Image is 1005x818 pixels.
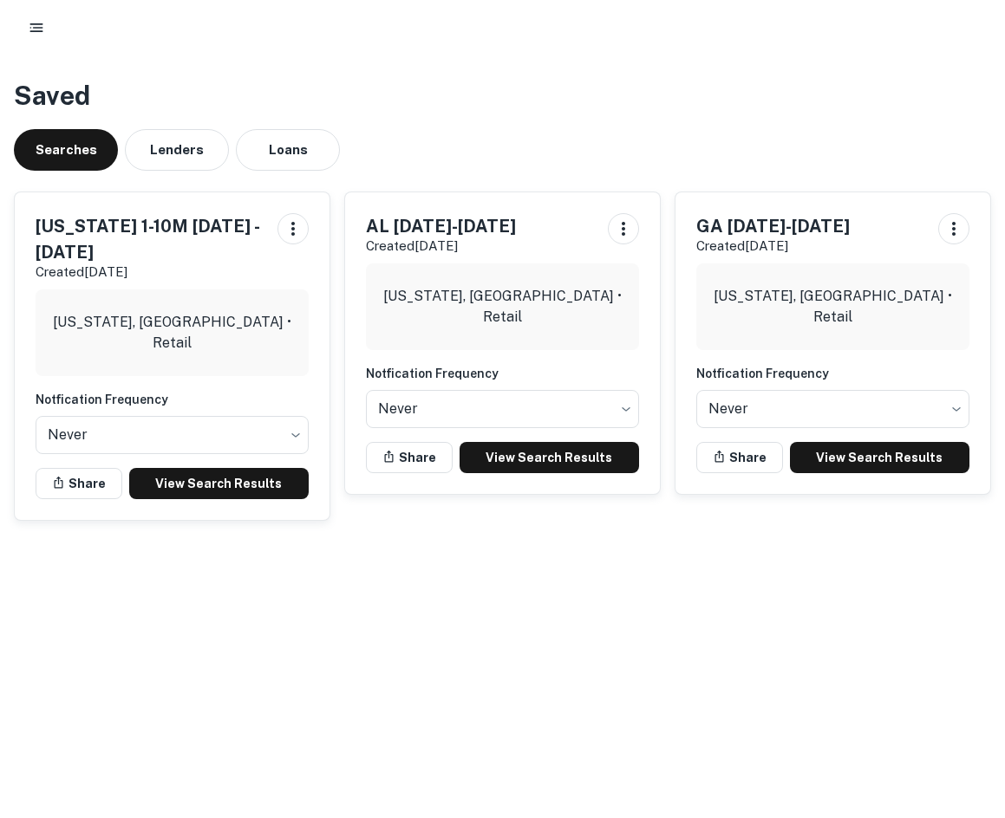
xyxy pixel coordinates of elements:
p: [US_STATE], [GEOGRAPHIC_DATA] • Retail [49,312,295,354]
button: Share [366,442,453,473]
h3: Saved [14,76,991,115]
p: Created [DATE] [36,262,264,282]
a: View Search Results [129,468,309,499]
a: View Search Results [460,442,639,473]
div: Without label [36,411,309,459]
button: Searches [14,129,118,171]
h6: Notfication Frequency [36,390,309,409]
div: Without label [696,385,969,433]
h6: Notfication Frequency [696,364,969,383]
button: Lenders [125,129,229,171]
button: Share [696,442,783,473]
p: [US_STATE], [GEOGRAPHIC_DATA] • Retail [710,286,956,328]
h5: GA [DATE]-[DATE] [696,213,850,239]
p: Created [DATE] [366,236,516,256]
div: Without label [366,385,639,433]
iframe: Chat Widget [918,624,1005,707]
button: Loans [236,129,340,171]
a: View Search Results [790,442,969,473]
h6: Notfication Frequency [366,364,639,383]
button: Share [36,468,122,499]
p: [US_STATE], [GEOGRAPHIC_DATA] • Retail [380,286,625,328]
p: Created [DATE] [696,236,850,256]
h5: AL [DATE]-[DATE] [366,213,516,239]
h5: [US_STATE] 1-10M [DATE] -[DATE] [36,213,264,265]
